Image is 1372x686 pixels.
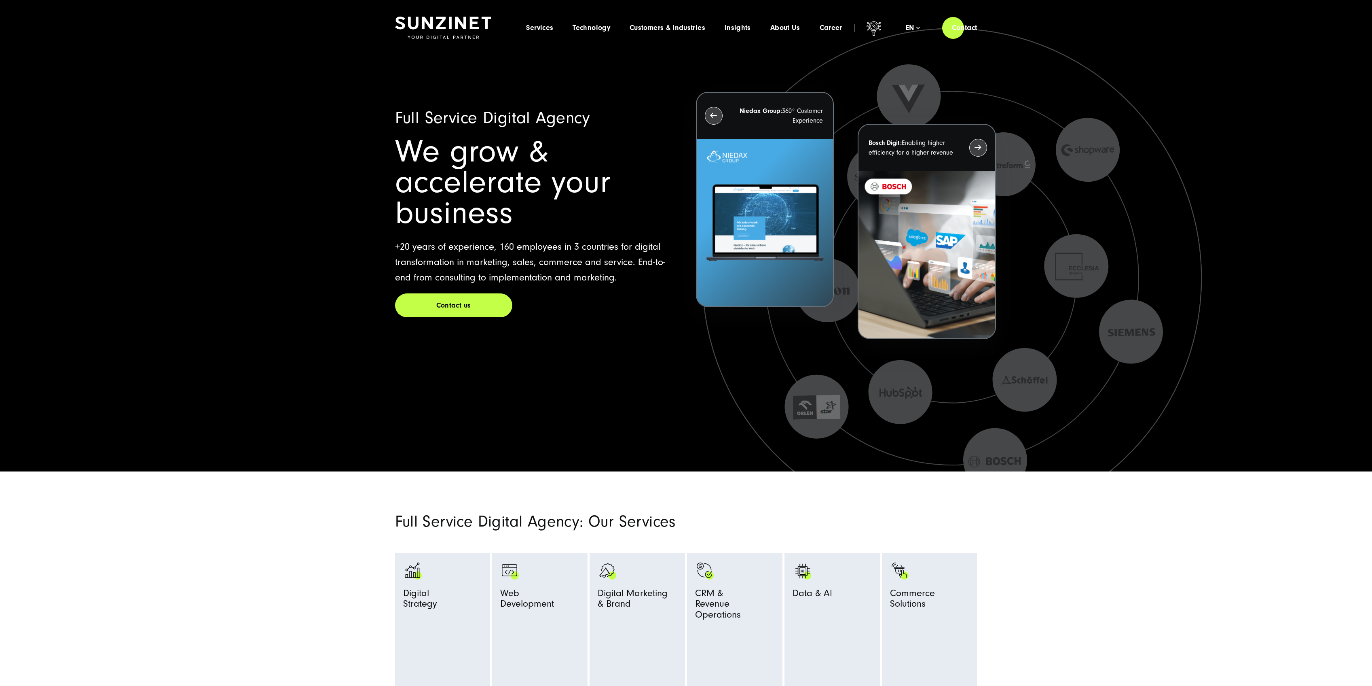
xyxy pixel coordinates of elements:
h1: We grow & accelerate your business [395,136,676,229]
h2: Full Service Digital Agency: Our Services [395,512,779,531]
a: Symbol mit einem Haken und einem Dollarzeichen. monetization-approve-business-products_white CRM ... [695,561,774,680]
span: Digital Strategy [403,588,437,613]
img: Letztes Projekt von Niedax. Ein Laptop auf dem die Niedax Website geöffnet ist, auf blauem Hinter... [697,139,833,307]
img: recent-project_BOSCH_2024-03 [858,171,995,339]
strong: Bosch Digit: [869,139,902,147]
button: Bosch Digit:Enabling higher efficiency for a higher revenue recent-project_BOSCH_2024-03 [858,124,996,340]
span: CRM & Revenue Operations [695,588,774,624]
div: en [906,24,920,32]
a: Technology [573,24,610,32]
img: SUNZINET Full Service Digital Agentur [395,17,491,39]
a: Browser Symbol als Zeichen für Web Development - Digitalagentur SUNZINET programming-browser-prog... [500,561,579,680]
button: Niedax Group:360° Customer Experience Letztes Projekt von Niedax. Ein Laptop auf dem die Niedax W... [696,92,834,308]
strong: Niedax Group: [740,107,782,115]
a: Customers & Industries [630,24,705,32]
a: advertising-megaphone-business-products_black advertising-megaphone-business-products_white Digit... [598,561,677,663]
a: Bild eines Fingers, der auf einen schwarzen Einkaufswagen mit grünen Akzenten klickt: Digitalagen... [890,561,969,680]
span: Digital Marketing & Brand [598,588,668,613]
a: About Us [770,24,800,32]
span: Full Service Digital Agency [395,108,590,127]
span: Data & AI [793,588,832,602]
a: KI AI Data & AI [793,561,872,646]
p: +20 years of experience, 160 employees in 3 countries for digital transformation in marketing, sa... [395,239,676,285]
span: Commerce Solutions [890,588,969,613]
span: Web Development [500,588,554,613]
a: Services [526,24,553,32]
a: Contact us [395,293,512,317]
a: Career [820,24,842,32]
a: Contact [942,16,987,39]
a: Insights [725,24,751,32]
p: 360° Customer Experience [737,106,823,125]
a: analytics-graph-bar-business analytics-graph-bar-business_white DigitalStrategy [403,561,482,680]
p: Enabling higher efficiency for a higher revenue [869,138,954,157]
